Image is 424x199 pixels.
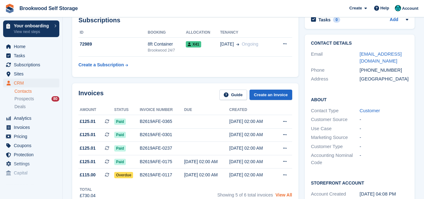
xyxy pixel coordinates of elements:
img: stora-icon-8386f47178a22dfd0bd8f6a31ec36ba5ce8667c1dd55bd0f319d3a0aa187defe.svg [5,4,14,13]
span: Ongoing [242,41,258,47]
div: Total [80,187,96,192]
a: Create a Subscription [78,59,128,71]
span: Sites [14,69,51,78]
span: [DATE] [220,41,234,47]
div: [DATE] 02:00 AM [229,131,275,138]
span: £115.00 [80,172,96,178]
img: Holly/Tom/Duncan [395,5,401,11]
a: View All [276,192,292,197]
p: View next steps [14,29,51,35]
a: menu [3,69,59,78]
span: Invoices [14,123,51,132]
a: Contacts [14,88,59,94]
div: Account Created [311,191,360,198]
th: Due [184,105,229,115]
a: Create an Invoice [250,90,292,100]
span: Deals [14,104,26,110]
span: Analytics [14,114,51,123]
a: menu [3,169,59,177]
div: [DATE] 02:00 AM [229,158,275,165]
p: Your onboarding [14,24,51,28]
span: Create [349,5,362,11]
th: ID [78,28,148,38]
a: [EMAIL_ADDRESS][DOMAIN_NAME] [360,51,402,64]
span: Subscriptions [14,60,51,69]
h2: Tasks [319,17,331,23]
div: - [360,134,408,141]
a: menu [3,123,59,132]
a: menu [3,132,59,141]
span: Prospects [14,96,34,102]
span: Protection [14,150,51,159]
div: Brookwood 24/7 [148,47,186,53]
div: 8ft Container [148,41,186,47]
span: Pricing [14,132,51,141]
a: menu [3,141,59,150]
h2: Subscriptions [78,17,292,24]
div: Customer Source [311,116,360,123]
div: 0 [333,17,340,23]
h2: Invoices [78,90,104,100]
a: menu [3,42,59,51]
a: Customer [360,108,380,113]
a: menu [3,60,59,69]
th: Created [229,105,275,115]
span: Paid [114,159,126,165]
div: [PHONE_NUMBER] [360,67,408,74]
span: £125.01 [80,145,96,152]
span: £125.01 [80,118,96,125]
span: Coupons [14,141,51,150]
div: B2619AFE-0117 [140,172,184,178]
div: [DATE] 02:00 AM [184,172,229,178]
div: B2619AFE-0365 [140,118,184,125]
span: Paid [114,145,126,152]
div: - [360,116,408,123]
h2: Storefront Account [311,180,408,186]
th: Invoice number [140,105,184,115]
div: B2619AFE-0237 [140,145,184,152]
span: Showing 5 of 6 total invoices [217,192,273,197]
a: menu [3,114,59,123]
div: - [360,152,408,166]
span: Tasks [14,51,51,60]
div: [GEOGRAPHIC_DATA] [360,75,408,83]
div: 80 [51,96,59,102]
span: Overdue [114,172,133,178]
span: £125.01 [80,158,96,165]
div: Email [311,51,360,65]
div: Address [311,75,360,83]
div: B2619AFE-0175 [140,158,184,165]
div: Create a Subscription [78,62,124,68]
div: - [360,143,408,150]
span: CRM [14,79,51,87]
div: [DATE] 02:00 AM [229,172,275,178]
div: [DATE] 02:00 AM [184,158,229,165]
a: Add [390,16,398,24]
span: Capital [14,169,51,177]
a: menu [3,150,59,159]
th: Amount [78,105,114,115]
span: Storefront [6,183,62,189]
span: £125.01 [80,131,96,138]
div: [DATE] 02:00 AM [229,118,275,125]
h2: About [311,96,408,102]
div: - [360,125,408,132]
th: Status [114,105,140,115]
th: Booking [148,28,186,38]
div: Phone [311,67,360,74]
th: Tenancy [220,28,274,38]
span: Account [402,5,418,12]
span: Paid [114,132,126,138]
div: Contact Type [311,107,360,114]
div: Accounting Nominal Code [311,152,360,166]
span: Paid [114,119,126,125]
div: 72989 [78,41,148,47]
div: Customer Type [311,143,360,150]
span: Help [380,5,389,11]
div: B2619AFE-0301 [140,131,184,138]
a: Your onboarding View next steps [3,20,59,37]
th: Allocation [186,28,220,38]
span: X41 [186,41,201,47]
div: [DATE] 04:08 PM [360,191,408,198]
a: menu [3,159,59,168]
